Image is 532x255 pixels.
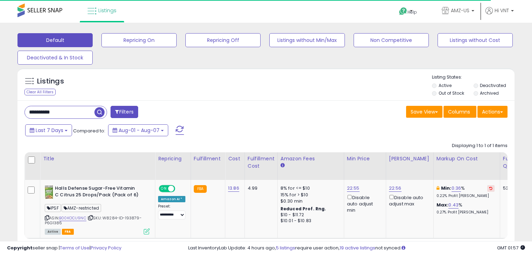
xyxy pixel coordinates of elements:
[389,194,428,207] div: Disable auto adjust max
[158,204,185,220] div: Preset:
[451,7,469,14] span: AMZ-US
[62,204,101,212] span: AMZ-restricted
[101,33,177,47] button: Repricing On
[448,108,470,115] span: Columns
[59,215,86,221] a: B00KOCU9NC
[17,51,93,65] button: Deactivated & In Stock
[188,245,525,252] div: Last InventoryLab Update: 4 hours ago, require user action, not synced.
[485,7,514,23] a: Hi VNT
[45,185,150,234] div: ASIN:
[62,229,74,235] span: FBA
[7,245,33,251] strong: Copyright
[91,245,121,251] a: Privacy Policy
[98,7,116,14] span: Listings
[17,33,93,47] button: Default
[55,185,140,200] b: Halls Defense Sugar-Free Vitamin C Citrus 25 Drops/Pack (Pack of 6)
[354,33,429,47] button: Non Competitive
[497,245,525,251] span: 2025-08-15 01:57 GMT
[228,185,239,192] a: 13.86
[432,74,515,81] p: Listing States:
[248,185,272,191] div: 4.99
[340,245,375,251] a: 19 active listings
[24,89,56,95] div: Clear All Filters
[37,76,64,86] h5: Listings
[389,155,431,162] div: [PERSON_NAME]
[36,127,63,134] span: Last 7 Days
[194,155,222,162] div: Fulfillment
[444,106,476,118] button: Columns
[269,33,345,47] button: Listings without Min/Max
[406,106,442,118] button: Save View
[281,206,326,212] b: Reduced Prof. Rng.
[73,127,105,134] span: Compared to:
[281,155,341,162] div: Amazon Fees
[439,90,464,96] label: Out of Stock
[437,185,495,198] div: %
[45,185,53,199] img: 41yswvh98GL._SL40_.jpg
[437,210,495,215] p: 0.27% Profit [PERSON_NAME]
[45,229,61,235] span: All listings currently available for purchase on Amazon
[194,185,207,193] small: FBA
[248,155,275,170] div: Fulfillment Cost
[480,82,506,88] label: Deactivated
[452,185,461,192] a: 0.36
[347,194,381,214] div: Disable auto adjust min
[393,2,431,23] a: Help
[437,155,497,162] div: Markup on Cost
[503,185,525,191] div: 53
[399,7,407,16] i: Get Help
[437,202,495,215] div: %
[281,218,339,224] div: $10.01 - $10.83
[281,192,339,198] div: 15% for > $10
[45,215,142,226] span: | SKU: W8284-ID-193879-P6G1386
[441,185,452,191] b: Min:
[158,155,188,162] div: Repricing
[281,185,339,191] div: 8% for <= $10
[185,33,261,47] button: Repricing Off
[438,33,513,47] button: Listings without Cost
[477,106,508,118] button: Actions
[45,204,61,212] span: IPSF
[7,245,121,252] div: seller snap | |
[452,143,508,149] div: Displaying 1 to 1 of 1 items
[281,198,339,204] div: $0.30 min
[437,202,449,208] b: Max:
[281,162,285,169] small: Amazon Fees.
[159,186,168,192] span: ON
[448,202,459,209] a: 0.43
[480,90,499,96] label: Archived
[276,245,295,251] a: 5 listings
[437,194,495,198] p: 0.22% Profit [PERSON_NAME]
[108,124,168,136] button: Aug-01 - Aug-07
[158,196,185,202] div: Amazon AI *
[433,152,500,180] th: The percentage added to the cost of goods (COGS) that forms the calculator for Min & Max prices.
[407,9,417,15] span: Help
[389,185,402,192] a: 22.56
[111,106,138,118] button: Filters
[228,155,242,162] div: Cost
[43,155,152,162] div: Title
[439,82,452,88] label: Active
[174,186,185,192] span: OFF
[347,185,360,192] a: 22.55
[503,155,527,170] div: Fulfillable Quantity
[60,245,90,251] a: Terms of Use
[347,155,383,162] div: Min Price
[25,124,72,136] button: Last 7 Days
[281,212,339,218] div: $10 - $11.72
[495,7,509,14] span: Hi VNT
[119,127,159,134] span: Aug-01 - Aug-07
